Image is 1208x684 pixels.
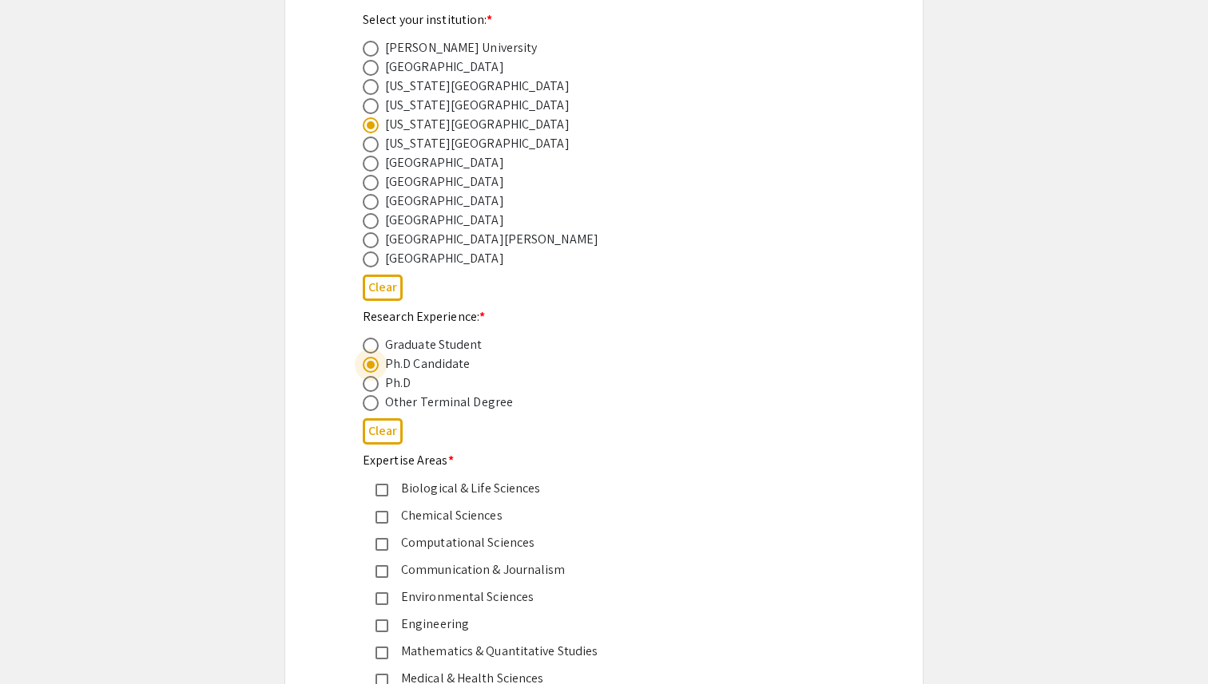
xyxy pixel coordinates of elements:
[385,192,504,211] div: [GEOGRAPHIC_DATA]
[385,172,504,192] div: [GEOGRAPHIC_DATA]
[388,560,807,579] div: Communication & Journalism
[385,38,537,57] div: [PERSON_NAME] University
[385,115,570,134] div: [US_STATE][GEOGRAPHIC_DATA]
[363,418,403,445] button: Clear
[388,533,807,552] div: Computational Sciences
[363,308,485,325] mat-label: Research Experience:
[385,335,483,354] div: Graduate Student
[385,134,570,153] div: [US_STATE][GEOGRAPHIC_DATA]
[388,479,807,498] div: Biological & Life Sciences
[385,77,570,96] div: [US_STATE][GEOGRAPHIC_DATA]
[388,587,807,607] div: Environmental Sciences
[385,354,470,374] div: Ph.D Candidate
[388,615,807,634] div: Engineering
[363,11,493,28] mat-label: Select your institution:
[363,275,403,301] button: Clear
[12,612,68,672] iframe: Chat
[385,57,504,77] div: [GEOGRAPHIC_DATA]
[385,211,504,230] div: [GEOGRAPHIC_DATA]
[388,642,807,661] div: Mathematics & Quantitative Studies
[385,249,504,268] div: [GEOGRAPHIC_DATA]
[385,230,598,249] div: [GEOGRAPHIC_DATA][PERSON_NAME]
[385,96,570,115] div: [US_STATE][GEOGRAPHIC_DATA]
[385,393,513,412] div: Other Terminal Degree
[385,374,411,393] div: Ph.D
[388,506,807,525] div: Chemical Sciences
[385,153,504,172] div: [GEOGRAPHIC_DATA]
[363,452,454,469] mat-label: Expertise Areas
